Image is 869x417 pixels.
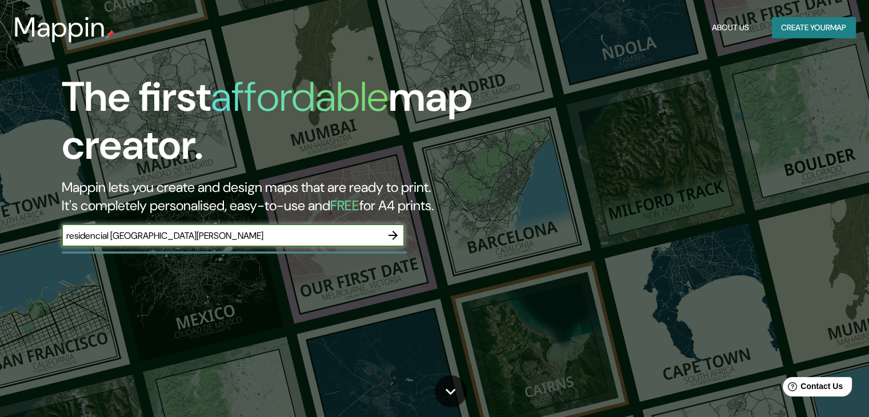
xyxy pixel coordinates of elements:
[707,17,754,38] button: About Us
[767,372,856,404] iframe: Help widget launcher
[211,70,389,123] h1: affordable
[772,17,855,38] button: Create yourmap
[330,197,359,214] h5: FREE
[62,73,496,178] h1: The first map creator.
[62,229,382,242] input: Choose your favourite place
[62,178,496,215] h2: Mappin lets you create and design maps that are ready to print. It's completely personalised, eas...
[106,30,115,39] img: mappin-pin
[14,11,106,43] h3: Mappin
